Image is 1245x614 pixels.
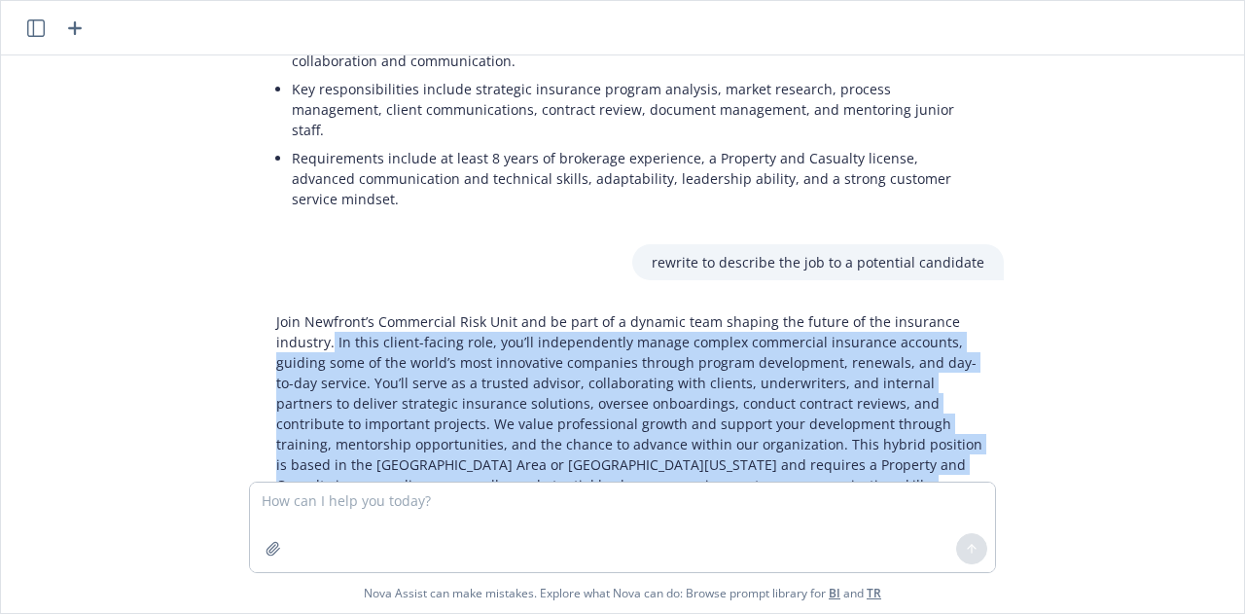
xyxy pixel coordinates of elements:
a: BI [829,585,840,601]
span: Nova Assist can make mistakes. Explore what Nova can do: Browse prompt library for and [364,573,881,613]
p: Join Newfront’s Commercial Risk Unit and be part of a dynamic team shaping the future of the insu... [276,311,984,516]
a: TR [867,585,881,601]
li: Key responsibilities include strategic insurance program analysis, market research, process manag... [292,75,984,144]
p: rewrite to describe the job to a potential candidate [652,252,984,272]
li: Requirements include at least 8 years of brokerage experience, a Property and Casualty license, a... [292,144,984,213]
